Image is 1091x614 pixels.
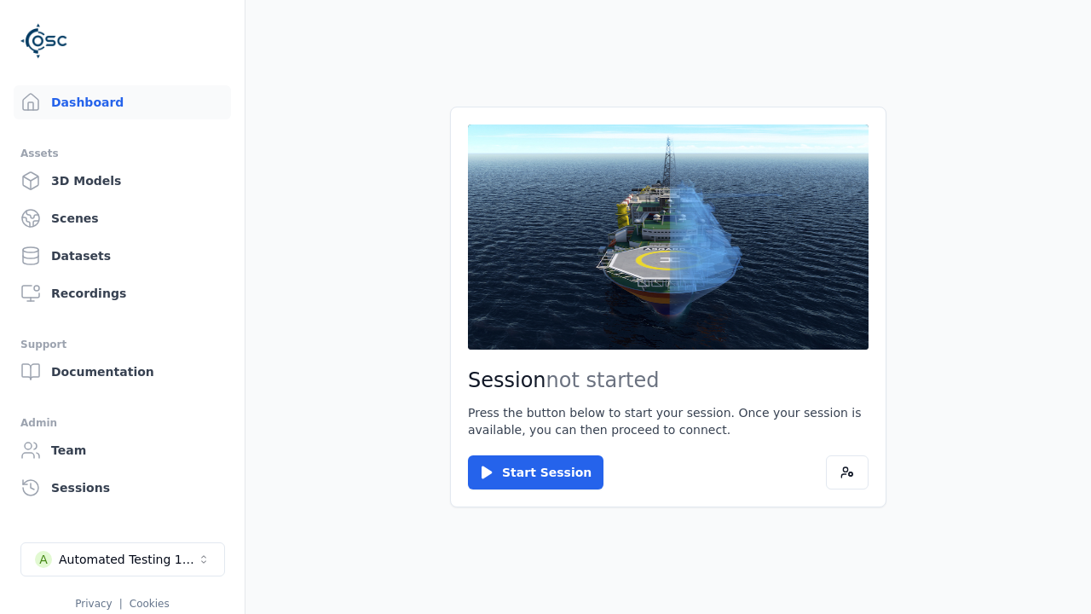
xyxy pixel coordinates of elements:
img: Logo [20,17,68,65]
div: Admin [20,413,224,433]
a: Datasets [14,239,231,273]
a: Dashboard [14,85,231,119]
span: not started [546,368,660,392]
div: Support [20,334,224,355]
button: Start Session [468,455,603,489]
a: Cookies [130,598,170,610]
button: Select a workspace [20,542,225,576]
a: 3D Models [14,164,231,198]
div: Automated Testing 1 - Playwright [59,551,197,568]
h2: Session [468,367,869,394]
a: Scenes [14,201,231,235]
p: Press the button below to start your session. Once your session is available, you can then procee... [468,404,869,438]
a: Documentation [14,355,231,389]
span: | [119,598,123,610]
a: Sessions [14,471,231,505]
div: Assets [20,143,224,164]
div: A [35,551,52,568]
a: Privacy [75,598,112,610]
a: Team [14,433,231,467]
a: Recordings [14,276,231,310]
